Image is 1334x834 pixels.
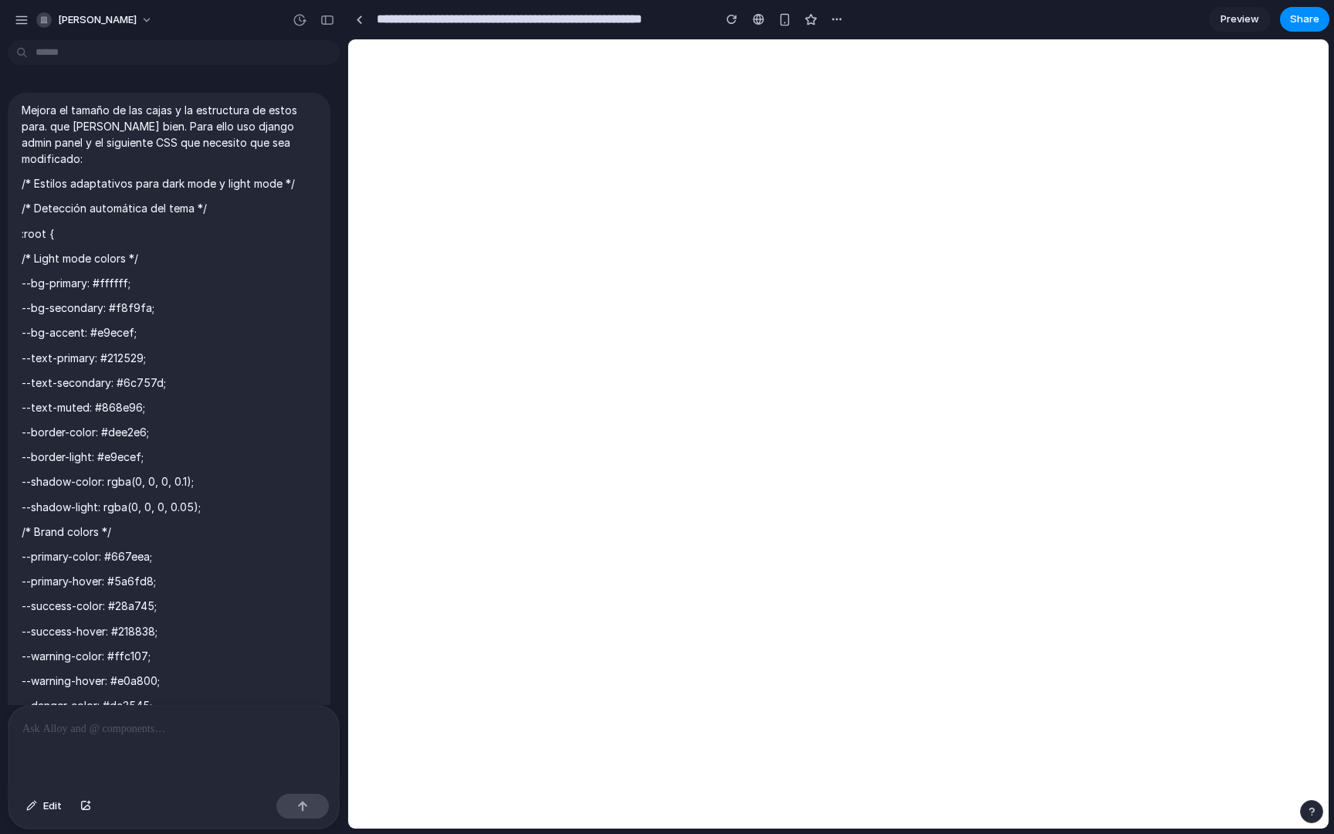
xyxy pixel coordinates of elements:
[22,673,317,689] p: --warning-hover: #e0a800;
[22,424,317,440] p: --border-color: #dee2e6;
[1209,7,1271,32] a: Preview
[22,375,317,391] p: --text-secondary: #6c757d;
[1221,12,1259,27] span: Preview
[22,499,317,515] p: --shadow-light: rgba(0, 0, 0, 0.05);
[22,598,317,614] p: --success-color: #28a745;
[22,225,317,242] p: :root {
[22,697,317,714] p: --danger-color: #dc3545;
[22,648,317,664] p: --warning-color: #ffc107;
[43,798,62,814] span: Edit
[22,175,317,192] p: /* Estilos adaptativos para dark mode y light mode */
[58,12,137,28] span: [PERSON_NAME]
[19,794,69,819] button: Edit
[1290,12,1319,27] span: Share
[22,200,317,216] p: /* Detección automática del tema */
[22,324,317,341] p: --bg-accent: #e9ecef;
[22,548,317,564] p: --primary-color: #667eea;
[22,524,317,540] p: /* Brand colors */
[22,275,317,291] p: --bg-primary: #ffffff;
[22,300,317,316] p: --bg-secondary: #f8f9fa;
[22,449,317,465] p: --border-light: #e9ecef;
[22,102,317,167] p: Mejora el tamaño de las cajas y la estructura de estos para. que [PERSON_NAME] bien. Para ello us...
[22,350,317,366] p: --text-primary: #212529;
[22,399,317,415] p: --text-muted: #868e96;
[22,573,317,589] p: --primary-hover: #5a6fd8;
[1280,7,1329,32] button: Share
[30,8,161,32] button: [PERSON_NAME]
[22,473,317,490] p: --shadow-color: rgba(0, 0, 0, 0.1);
[22,623,317,639] p: --success-hover: #218838;
[22,250,317,266] p: /* Light mode colors */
